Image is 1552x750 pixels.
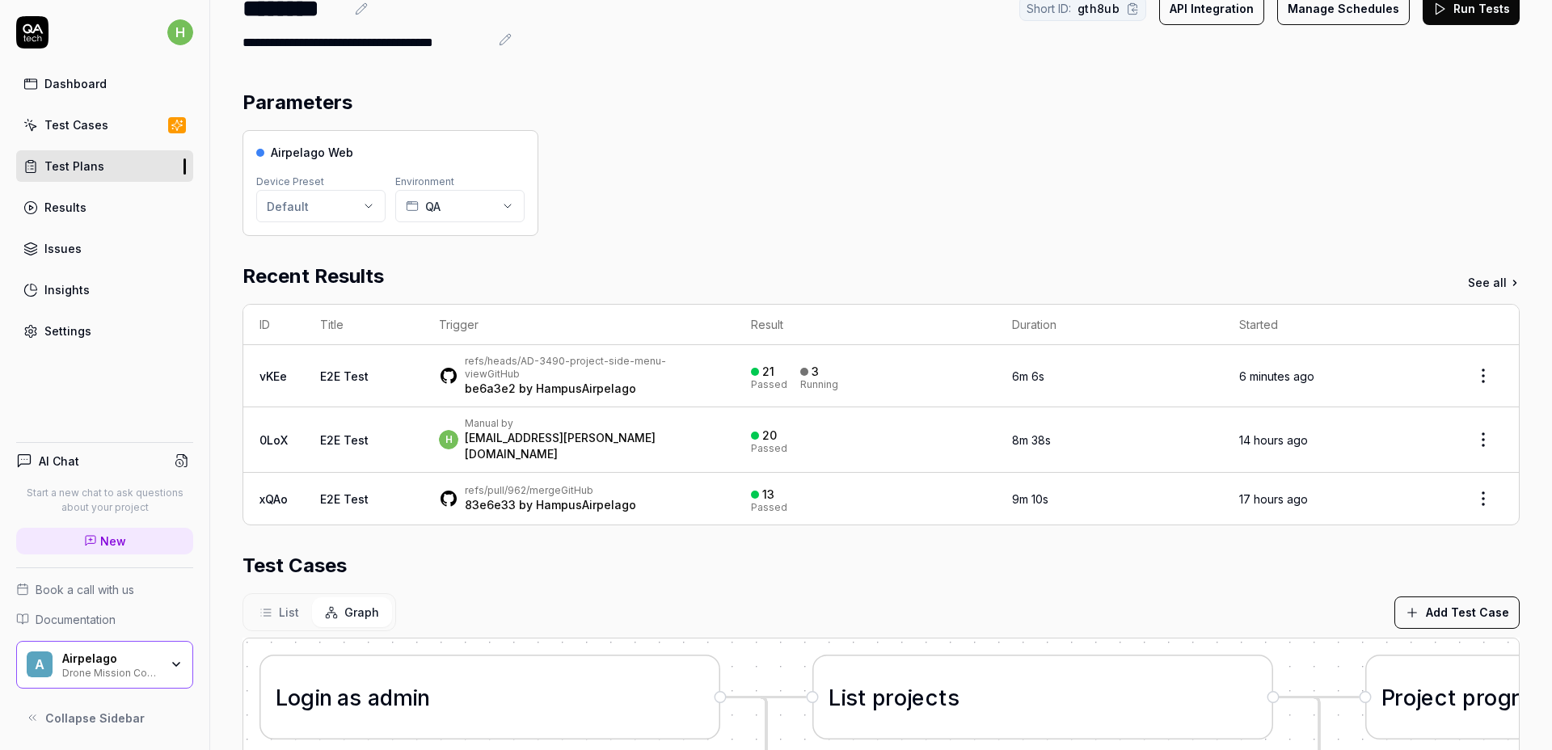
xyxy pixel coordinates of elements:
span: e [912,685,926,710]
span: o [1484,685,1498,710]
span: r [1394,685,1403,710]
a: Settings [16,315,193,347]
span: n [319,685,331,710]
a: refs/pull/962/merge [465,484,561,496]
span: List [279,604,299,621]
a: be6a3e2 [465,381,516,395]
span: New [100,533,126,550]
span: g [1498,685,1512,710]
label: Device Preset [256,175,324,187]
div: Airpelago [62,651,159,666]
th: Title [304,305,423,345]
a: Documentation [16,611,193,628]
a: HampusAirpelago [536,498,636,512]
span: o [1403,685,1417,710]
div: Drone Mission Control [62,665,159,678]
span: t [938,685,947,710]
span: Graph [344,604,379,621]
div: Passed [751,503,787,512]
span: g [301,685,314,710]
div: 3 [812,364,819,379]
div: Insights [44,281,90,298]
span: h [439,430,458,449]
div: Issues [44,240,82,257]
div: Test Plans [44,158,104,175]
div: Listprojects [812,655,1273,739]
span: Book a call with us [36,581,134,598]
span: n [417,685,429,710]
time: 17 hours ago [1239,492,1308,506]
a: Insights [16,274,193,305]
div: GitHub [465,355,719,381]
span: Collapse Sidebar [45,710,145,727]
button: QA [395,190,525,222]
h2: Parameters [242,88,352,117]
h4: AI Chat [39,453,79,470]
div: 13 [762,487,774,502]
span: t [1448,685,1457,710]
span: i [314,685,319,710]
a: E2E Test [320,433,369,447]
span: Airpelago Web [271,144,353,161]
time: 6 minutes ago [1239,369,1314,383]
th: Result [735,305,995,345]
a: Dashboard [16,68,193,99]
time: 6m 6s [1012,369,1044,383]
span: L [829,685,841,710]
span: P [1381,685,1395,710]
span: h [167,19,193,45]
div: by [465,497,636,513]
div: 21 [762,364,774,379]
a: HampusAirpelago [536,381,636,395]
a: Test Cases [16,109,193,141]
a: E2E Test [320,369,369,383]
time: 8m 38s [1012,433,1051,447]
button: Default [256,190,386,222]
span: L [276,685,288,710]
span: QA [425,198,441,215]
div: Passed [751,380,787,390]
div: Dashboard [44,75,107,92]
span: c [926,685,939,710]
div: Test Cases [44,116,108,133]
th: ID [243,305,304,345]
span: a [368,685,380,710]
th: Duration [996,305,1224,345]
a: Test Plans [16,150,193,182]
div: Passed [751,444,787,453]
span: p [1462,685,1476,710]
span: i [841,685,846,710]
div: Default [267,198,309,215]
span: s [846,685,858,710]
span: m [393,685,412,710]
span: i [412,685,417,710]
button: h [167,16,193,48]
button: List [247,597,312,627]
span: a [337,685,349,710]
a: refs/heads/AD-3490-project-side-menu-view [465,355,666,380]
span: e [1421,685,1435,710]
span: t [858,685,867,710]
span: o [288,685,302,710]
label: Environment [395,175,454,187]
button: Graph [312,597,392,627]
div: Results [44,199,86,216]
span: d [380,685,394,710]
th: Trigger [423,305,735,345]
div: 20 [762,428,777,443]
span: Documentation [36,611,116,628]
span: A [27,651,53,677]
a: E2E Test [320,492,369,506]
a: xQAo [259,492,288,506]
div: GitHub [465,484,636,497]
div: Manual by [465,417,719,430]
span: o [894,685,908,710]
a: Book a call with us [16,581,193,598]
span: s [349,685,361,710]
button: Collapse Sidebar [16,702,193,734]
time: 9m 10s [1012,492,1048,506]
button: Add Test Case [1394,596,1520,629]
button: AAirpelagoDrone Mission Control [16,641,193,689]
a: Results [16,192,193,223]
h2: Recent Results [242,262,384,291]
